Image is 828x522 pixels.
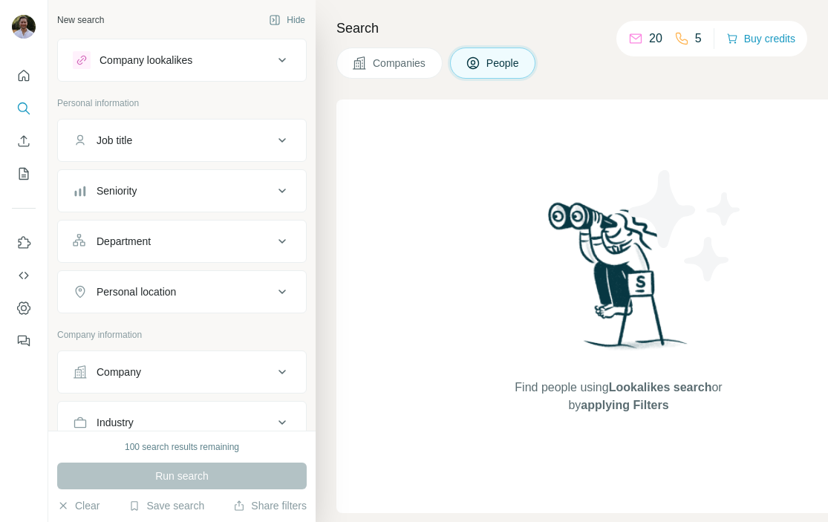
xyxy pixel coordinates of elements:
[100,53,192,68] div: Company lookalikes
[12,229,36,256] button: Use Surfe on LinkedIn
[609,381,712,394] span: Lookalikes search
[97,284,176,299] div: Personal location
[486,56,521,71] span: People
[97,415,134,430] div: Industry
[695,30,702,48] p: 5
[12,128,36,154] button: Enrich CSV
[541,198,696,364] img: Surfe Illustration - Woman searching with binoculars
[726,28,795,49] button: Buy credits
[58,274,306,310] button: Personal location
[57,97,307,110] p: Personal information
[12,95,36,122] button: Search
[58,173,306,209] button: Seniority
[97,183,137,198] div: Seniority
[233,498,307,513] button: Share filters
[649,30,662,48] p: 20
[128,498,204,513] button: Save search
[58,354,306,390] button: Company
[581,399,668,411] span: applying Filters
[58,405,306,440] button: Industry
[125,440,239,454] div: 100 search results remaining
[97,133,132,148] div: Job title
[619,159,752,293] img: Surfe Illustration - Stars
[12,160,36,187] button: My lists
[97,365,141,379] div: Company
[12,327,36,354] button: Feedback
[58,123,306,158] button: Job title
[12,62,36,89] button: Quick start
[12,15,36,39] img: Avatar
[12,262,36,289] button: Use Surfe API
[57,498,100,513] button: Clear
[58,224,306,259] button: Department
[373,56,427,71] span: Companies
[12,295,36,322] button: Dashboard
[57,13,104,27] div: New search
[57,328,307,342] p: Company information
[258,9,316,31] button: Hide
[500,379,737,414] span: Find people using or by
[58,42,306,78] button: Company lookalikes
[97,234,151,249] div: Department
[336,18,810,39] h4: Search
